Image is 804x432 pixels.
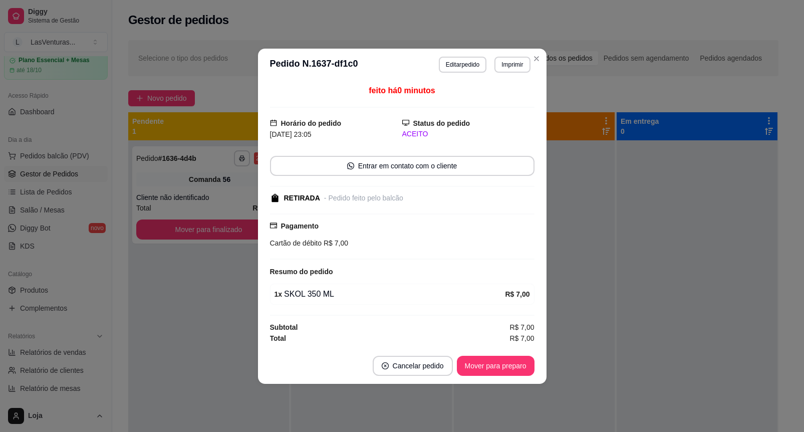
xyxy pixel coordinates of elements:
strong: Subtotal [270,323,298,331]
span: feito há 0 minutos [369,86,435,95]
strong: Horário do pedido [281,119,342,127]
strong: 1 x [275,290,283,298]
span: close-circle [382,362,389,369]
div: SKOL 350 ML [275,288,505,300]
span: desktop [402,119,409,126]
strong: Pagamento [281,222,319,230]
button: Mover para preparo [457,356,534,376]
div: RETIRADA [284,193,320,203]
span: whats-app [347,162,354,169]
button: Close [528,51,545,67]
span: R$ 7,00 [322,239,348,247]
div: ACEITO [402,129,534,139]
strong: Resumo do pedido [270,268,333,276]
div: - Pedido feito pelo balcão [324,193,403,203]
span: credit-card [270,222,277,229]
strong: R$ 7,00 [505,290,529,298]
span: R$ 7,00 [509,322,534,333]
strong: Total [270,334,286,342]
strong: Status do pedido [413,119,470,127]
span: [DATE] 23:05 [270,130,312,138]
span: Cartão de débito [270,239,322,247]
span: calendar [270,119,277,126]
h3: Pedido N. 1637-df1c0 [270,57,358,73]
button: close-circleCancelar pedido [373,356,453,376]
button: Editarpedido [439,57,486,73]
button: Imprimir [494,57,530,73]
span: R$ 7,00 [509,333,534,344]
button: whats-appEntrar em contato com o cliente [270,156,534,176]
